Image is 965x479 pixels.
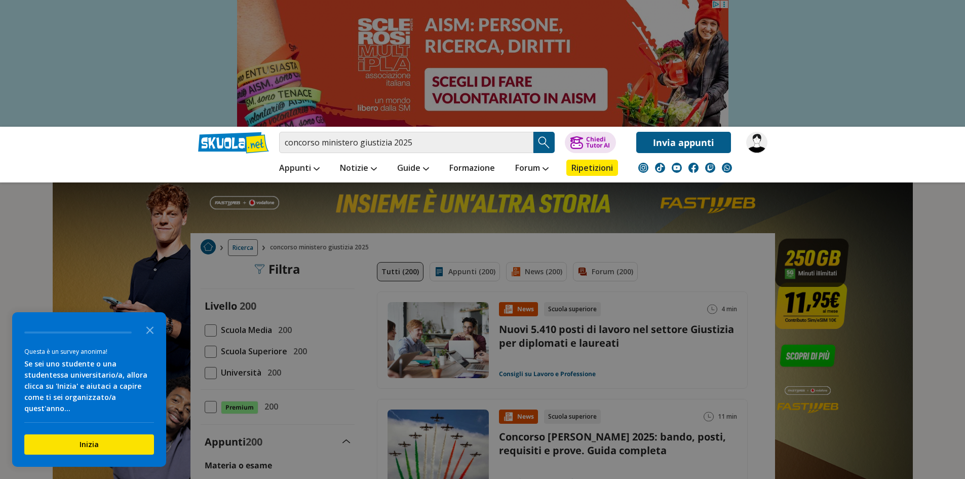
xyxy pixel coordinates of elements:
a: Formazione [447,160,497,178]
a: Notizie [337,160,379,178]
img: WhatsApp [722,163,732,173]
div: Survey [12,312,166,467]
a: Appunti [277,160,322,178]
button: Search Button [533,132,555,153]
img: eddalbino [746,132,767,153]
img: facebook [688,163,699,173]
div: Chiedi Tutor AI [586,136,610,149]
div: Questa è un survey anonima! [24,347,154,356]
input: Cerca appunti, riassunti o versioni [279,132,533,153]
a: Ripetizioni [566,160,618,176]
img: twitch [705,163,715,173]
button: Close the survey [140,319,160,340]
a: Guide [395,160,432,178]
a: Forum [513,160,551,178]
button: Inizia [24,434,154,455]
img: instagram [638,163,648,173]
img: youtube [672,163,682,173]
button: ChiediTutor AI [565,132,616,153]
img: tiktok [655,163,665,173]
a: Invia appunti [636,132,731,153]
div: Se sei uno studente o una studentessa universitario/a, allora clicca su 'Inizia' e aiutaci a capi... [24,358,154,414]
img: Cerca appunti, riassunti o versioni [536,135,552,150]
